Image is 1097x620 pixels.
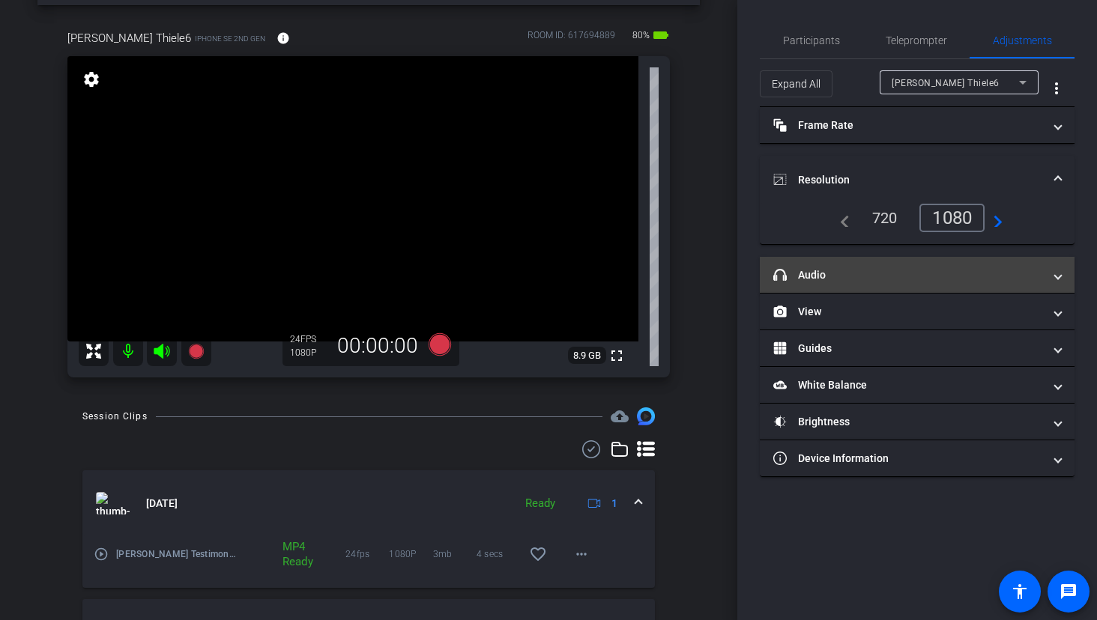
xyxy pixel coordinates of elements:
mat-icon: navigate_next [985,209,1003,227]
div: 24 [290,333,327,345]
mat-panel-title: Guides [773,341,1043,356]
mat-expansion-panel-header: View [760,294,1075,329]
div: MP4 Ready [275,539,308,569]
span: iPhone SE 2nd Gen [195,33,265,44]
button: More Options for Adjustments Panel [1039,70,1075,106]
span: 3mb [433,547,477,562]
span: 1080P [389,547,432,562]
div: 00:00:00 [327,333,428,359]
mat-panel-title: White Balance [773,377,1043,393]
div: 1080 [919,204,985,232]
div: Resolution [760,204,1075,244]
img: Session clips [637,407,655,425]
div: Session Clips [82,409,148,424]
mat-expansion-panel-header: thumb-nail[DATE]Ready1 [82,470,655,536]
mat-expansion-panel-header: Audio [760,257,1075,293]
mat-icon: accessibility [1011,583,1029,601]
img: thumb-nail [96,492,130,514]
span: 1 [611,496,617,511]
mat-icon: settings [81,70,102,88]
mat-panel-title: View [773,304,1043,320]
span: 80% [630,23,652,47]
mat-expansion-panel-header: White Balance [760,367,1075,403]
mat-panel-title: Frame Rate [773,118,1043,133]
mat-expansion-panel-header: Guides [760,330,1075,366]
mat-expansion-panel-header: Device Information [760,440,1075,476]
span: 4 secs [477,547,520,562]
mat-icon: more_vert [1048,79,1066,97]
span: Participants [783,35,840,46]
span: [PERSON_NAME] Thiele6 [892,78,1000,88]
span: 8.9 GB [568,347,606,365]
mat-icon: favorite_border [529,545,547,563]
span: Expand All [772,70,821,98]
div: ROOM ID: 617694889 [528,28,615,50]
mat-icon: cloud_upload [611,407,629,425]
button: Expand All [760,70,832,97]
mat-icon: battery_std [652,26,670,44]
div: Ready [518,495,563,512]
mat-icon: navigate_before [832,209,850,227]
mat-icon: info [276,31,290,45]
span: [PERSON_NAME] Testimonial-[PERSON_NAME] Thiele6-2025-09-19-13-07-38-260-0 [116,547,237,562]
div: thumb-nail[DATE]Ready1 [82,536,655,588]
mat-icon: more_horiz [572,545,590,563]
mat-expansion-panel-header: Brightness [760,404,1075,440]
span: [DATE] [146,496,178,511]
mat-panel-title: Device Information [773,451,1043,466]
mat-expansion-panel-header: Resolution [760,156,1075,204]
span: Adjustments [993,35,1052,46]
mat-icon: fullscreen [608,347,626,365]
mat-icon: message [1060,583,1078,601]
span: Destinations for your clips [611,407,629,425]
span: Teleprompter [886,35,947,46]
mat-panel-title: Audio [773,267,1043,283]
mat-expansion-panel-header: Frame Rate [760,107,1075,143]
mat-panel-title: Brightness [773,414,1043,430]
span: FPS [300,334,316,344]
div: 720 [861,205,909,231]
mat-panel-title: Resolution [773,172,1043,188]
mat-icon: play_circle_outline [94,547,109,562]
span: [PERSON_NAME] Thiele6 [67,30,191,46]
span: 24fps [345,547,389,562]
div: 1080P [290,347,327,359]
